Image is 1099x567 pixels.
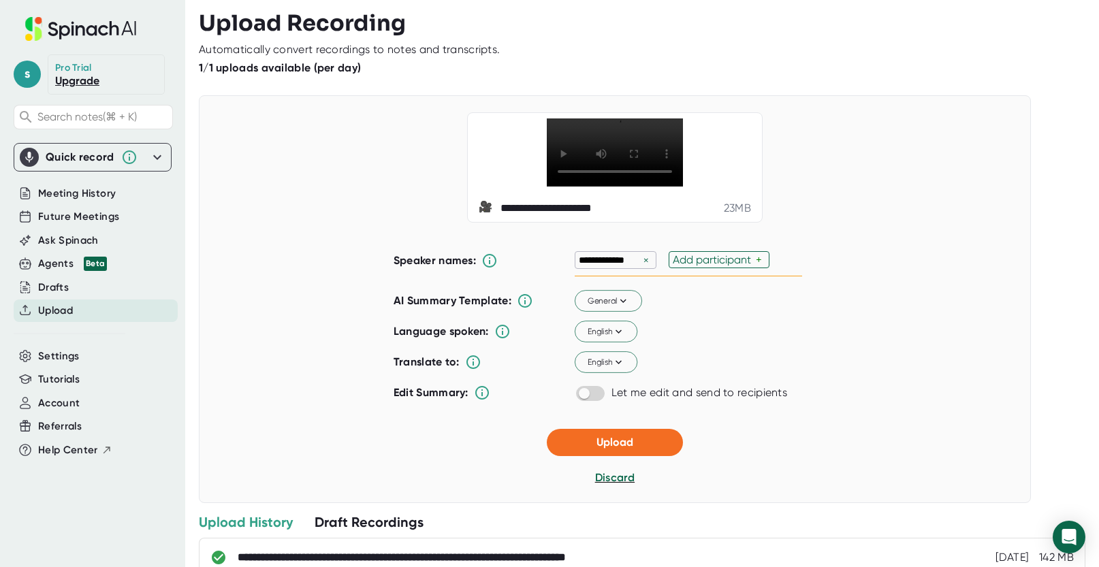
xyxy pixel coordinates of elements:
[315,513,424,531] div: Draft Recordings
[38,209,119,225] button: Future Meetings
[596,436,633,449] span: Upload
[575,321,637,343] button: English
[588,356,625,368] span: English
[38,233,99,248] button: Ask Spinach
[38,280,69,295] button: Drafts
[595,470,635,486] button: Discard
[38,395,80,411] button: Account
[38,442,112,458] button: Help Center
[84,257,107,271] div: Beta
[673,253,756,266] div: Add participant
[996,551,1028,564] div: 7/17/2025, 11:47:52 AM
[37,110,137,123] span: Search notes (⌘ + K)
[640,254,652,267] div: ×
[588,295,630,307] span: General
[756,253,765,266] div: +
[575,291,642,312] button: General
[199,513,293,531] div: Upload History
[46,150,114,164] div: Quick record
[547,429,683,456] button: Upload
[479,200,495,216] span: video
[38,186,116,201] button: Meeting History
[20,144,165,171] div: Quick record
[724,201,751,215] div: 23 MB
[394,325,489,338] b: Language spoken:
[38,419,82,434] button: Referrals
[394,254,476,267] b: Speaker names:
[38,256,107,272] div: Agents
[199,43,500,56] div: Automatically convert recordings to notes and transcripts.
[588,325,625,338] span: English
[55,62,94,74] div: Pro Trial
[394,294,511,308] b: AI Summary Template:
[595,471,635,484] span: Discard
[199,61,361,74] b: 1/1 uploads available (per day)
[38,372,80,387] button: Tutorials
[1039,551,1074,564] div: 142 MB
[394,355,460,368] b: Translate to:
[38,349,80,364] button: Settings
[611,386,787,400] div: Let me edit and send to recipients
[55,74,99,87] a: Upgrade
[38,256,107,272] button: Agents Beta
[14,61,41,88] span: s
[575,352,637,374] button: English
[38,442,98,458] span: Help Center
[1053,521,1085,553] div: Open Intercom Messenger
[199,10,1085,36] h3: Upload Recording
[394,386,468,399] b: Edit Summary:
[38,303,73,319] button: Upload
